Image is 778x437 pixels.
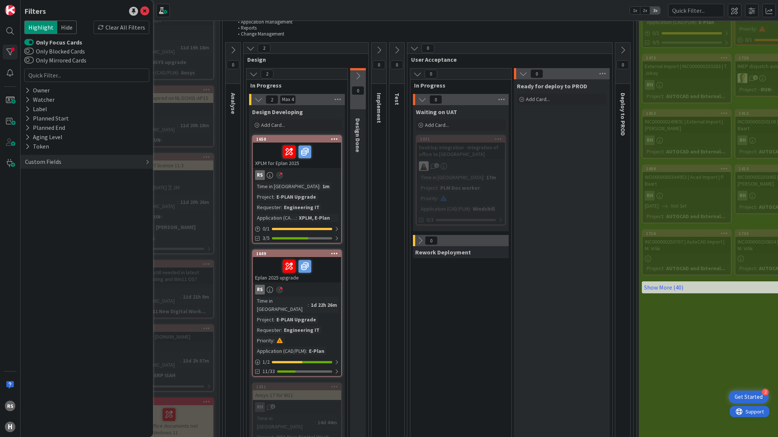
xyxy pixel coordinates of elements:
[273,193,275,201] span: :
[253,250,341,282] div: 1649Eplan 2025 upgrade
[645,264,663,272] div: Project
[643,61,731,78] div: External Import | INC000000250263 | T. Jokay
[178,198,211,206] div: 11d 20h 26m
[650,7,660,14] span: 3x
[255,297,308,313] div: Time in [GEOGRAPHIC_DATA]
[642,109,732,159] a: 1413INC000000249891 | External Import | [PERSON_NAME]RHProject:AUTOCAD and External...
[646,55,731,61] div: 1473
[419,184,437,192] div: Project
[425,236,438,245] span: 0
[643,80,731,90] div: RH
[282,203,321,211] div: Engineering IT
[147,307,208,315] div: W11 New Digital Work...
[5,5,15,15] img: Visit kanbanzone.com
[255,285,265,294] div: RS
[125,154,213,170] div: 1667Update SIMIT license 11.3
[124,8,214,80] a: Upgrade AnsysRHTime in [GEOGRAPHIC_DATA]:11d 19h 18mProject:ANSYS upgradeApplication (CAD/PLM):Ansys
[253,143,341,168] div: XPLM for Eplan 2025
[419,161,429,171] img: KM
[125,86,213,93] div: 1668
[253,250,341,257] div: 1649
[153,223,154,231] span: :
[177,121,178,129] span: :
[668,4,724,17] input: Quick Filter...
[645,191,655,201] div: RH
[24,56,34,64] button: Only Mirrored Cards
[180,293,181,301] span: :
[128,155,213,160] div: 1667
[738,135,747,145] div: RH
[124,153,214,254] a: 1667Update SIMIT license 11.3RH[DATE][DATE]2MTime in [GEOGRAPHIC_DATA]:11d 20h 26mProject:-RUN-Re...
[255,182,319,190] div: Time in [GEOGRAPHIC_DATA]
[153,184,167,192] span: [DATE]
[429,95,442,104] span: 0
[24,114,70,123] div: Planned Start
[256,137,341,142] div: 1650
[179,68,197,77] div: Ansys
[263,234,270,242] span: 3/5
[738,25,756,33] div: Priority
[646,166,731,171] div: 1409
[376,93,383,123] span: Implement
[425,122,449,128] span: Add Card...
[255,170,265,180] div: RS
[24,21,57,34] span: Highlight
[643,135,731,145] div: RH
[664,264,727,272] div: AUTOCAD and External...
[128,399,213,404] div: 1341
[426,216,434,224] span: 0/3
[24,132,63,142] div: Aging Level
[253,257,341,282] div: Eplan 2025 upgrade
[645,202,659,210] span: [DATE]
[57,21,77,34] span: Hide
[470,205,471,213] span: :
[738,191,747,201] div: RH
[306,347,307,355] span: :
[316,418,339,427] div: 14d 44m
[5,422,15,432] div: H
[273,336,275,345] span: :
[247,56,359,63] span: Design
[24,38,82,47] label: Only Focus Cards
[16,1,34,10] span: Support
[296,214,297,222] span: :
[282,98,294,101] div: Max 4
[255,326,281,334] div: Requester
[645,135,655,145] div: RH
[738,147,756,156] div: Project
[252,135,342,244] a: 1650XPLM for Eplan 2025RSTime in [GEOGRAPHIC_DATA]:1mProject:E-PLAN UpgradeRequester:Engineering ...
[125,325,213,332] div: 1646
[438,184,482,192] div: PLM Doc worker
[252,108,303,116] span: Design Developing
[125,261,213,284] div: 1666BetterWMF still needed in latest AutoCAD tooling and Win11 OS?
[663,212,664,220] span: :
[24,48,34,55] button: Only Blocked Cards
[255,336,273,345] div: Priority
[756,25,757,33] span: :
[352,86,364,95] span: 0
[643,165,731,172] div: 1409
[420,137,505,142] div: 1071
[154,223,197,231] div: [PERSON_NAME]
[253,136,341,168] div: 1650XPLM for Eplan 2025
[181,293,211,301] div: 11d 21h 8m
[24,56,86,65] label: Only Mirrored Cards
[147,213,164,221] div: -RUN-
[250,82,338,89] span: In Progress
[646,231,731,236] div: 1716
[425,70,437,79] span: 0
[643,165,731,189] div: 1409WO0000000344953 | Acad Import | P. Baart
[147,371,177,379] div: G-ERP ISAH
[275,193,318,201] div: E-PLAN Upgrade
[643,191,731,201] div: RH
[417,161,505,171] div: KM
[643,230,731,237] div: 1716
[307,347,326,355] div: E-Plan
[309,301,339,309] div: 1d 22h 26m
[281,203,282,211] span: :
[517,82,587,90] span: Ready for deploy to PROD
[24,123,66,132] div: Planned End
[645,212,663,220] div: Project
[483,173,484,181] span: :
[390,60,403,69] span: 0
